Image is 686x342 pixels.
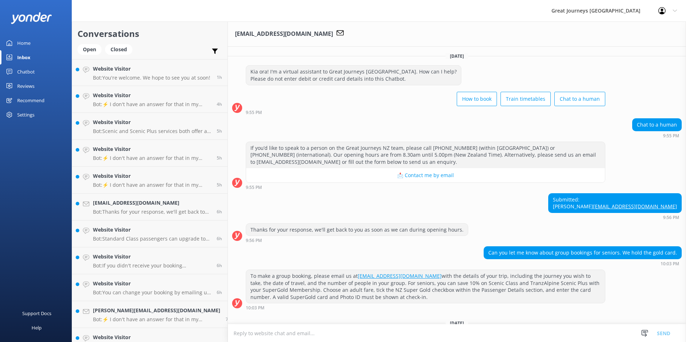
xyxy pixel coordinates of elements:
[446,320,468,326] span: [DATE]
[632,133,682,138] div: Aug 29 2025 09:55pm (UTC +12:00) Pacific/Auckland
[226,316,231,322] span: Aug 31 2025 12:07am (UTC +12:00) Pacific/Auckland
[217,209,222,215] span: Aug 31 2025 01:07am (UTC +12:00) Pacific/Auckland
[246,185,605,190] div: Aug 29 2025 09:55pm (UTC +12:00) Pacific/Auckland
[77,44,102,55] div: Open
[17,93,44,108] div: Recommend
[72,274,227,301] a: Website VisitorBot:You can change your booking by emailing us at [EMAIL_ADDRESS][DOMAIN_NAME] or ...
[484,247,681,259] div: Can you let me know about group bookings for seniors. We hold the gold card.
[72,194,227,220] a: [EMAIL_ADDRESS][DOMAIN_NAME]Bot:Thanks for your response, we'll get back to you as soon as we can...
[72,220,227,247] a: Website VisitorBot:Standard Class passengers can upgrade to Scenic Plus on request, based on avai...
[72,86,227,113] a: Website VisitorBot:⚡ I don't have an answer for that in my knowledge base. Please try and rephras...
[93,182,211,188] p: Bot: ⚡ I don't have an answer for that in my knowledge base. Please try and rephrase your questio...
[246,238,468,243] div: Aug 29 2025 09:56pm (UTC +12:00) Pacific/Auckland
[72,301,227,328] a: [PERSON_NAME][EMAIL_ADDRESS][DOMAIN_NAME]Bot:⚡ I don't have an answer for that in my knowledge ba...
[93,262,211,269] p: Bot: If you didn't receive your booking confirmation, please contact us at [PHONE_NUMBER] (within...
[93,236,211,242] p: Bot: Standard Class passengers can upgrade to Scenic Plus on request, based on availability. Plea...
[77,45,105,53] a: Open
[17,79,34,93] div: Reviews
[93,333,211,341] h4: Website Visitor
[72,247,227,274] a: Website VisitorBot:If you didn't receive your booking confirmation, please contact us at [PHONE_N...
[217,101,222,107] span: Aug 31 2025 02:49am (UTC +12:00) Pacific/Auckland
[105,45,136,53] a: Closed
[446,53,468,59] span: [DATE]
[217,74,222,80] span: Aug 31 2025 05:26am (UTC +12:00) Pacific/Auckland
[72,59,227,86] a: Website VisitorBot:You're welcome. We hope to see you at soon!1h
[93,316,220,323] p: Bot: ⚡ I don't have an answer for that in my knowledge base. Please try and rephrase your questio...
[93,75,210,81] p: Bot: You're welcome. We hope to see you at soon!
[246,305,605,310] div: Aug 29 2025 10:03pm (UTC +12:00) Pacific/Auckland
[93,145,211,153] h4: Website Visitor
[217,289,222,295] span: Aug 31 2025 12:40am (UTC +12:00) Pacific/Auckland
[548,215,682,220] div: Aug 29 2025 09:56pm (UTC +12:00) Pacific/Auckland
[93,101,211,108] p: Bot: ⚡ I don't have an answer for that in my knowledge base. Please try and rephrase your questio...
[246,110,262,115] strong: 9:55 PM
[246,110,605,115] div: Aug 29 2025 09:55pm (UTC +12:00) Pacific/Auckland
[554,92,605,106] button: Chat to a human
[246,224,468,236] div: Thanks for your response, we'll get back to you as soon as we can during opening hours.
[93,289,211,296] p: Bot: You can change your booking by emailing us at [EMAIL_ADDRESS][DOMAIN_NAME] or calling [PHONE...
[246,270,605,303] div: To make a group booking, please email us at with the details of your trip, including the journey ...
[217,128,222,134] span: Aug 31 2025 02:08am (UTC +12:00) Pacific/Auckland
[593,203,677,210] a: [EMAIL_ADDRESS][DOMAIN_NAME]
[72,113,227,140] a: Website VisitorBot:Scenic and Scenic Plus services both offer a wonderful travel experience throu...
[663,215,679,220] strong: 9:56 PM
[93,307,220,314] h4: [PERSON_NAME][EMAIL_ADDRESS][DOMAIN_NAME]
[93,155,211,161] p: Bot: ⚡ I don't have an answer for that in my knowledge base. Please try and rephrase your questio...
[246,168,605,182] button: 📩 Contact me by email
[93,209,211,215] p: Bot: Thanks for your response, we'll get back to you as soon as we can during opening hours.
[93,118,211,126] h4: Website Visitor
[72,140,227,167] a: Website VisitorBot:⚡ I don't have an answer for that in my knowledge base. Please try and rephras...
[17,50,30,65] div: Inbox
[235,29,333,39] h3: [EMAIL_ADDRESS][DOMAIN_NAME]
[77,27,222,41] h2: Conversations
[246,306,264,310] strong: 10:03 PM
[93,172,211,180] h4: Website Visitor
[549,194,681,213] div: Submitted: [PERSON_NAME]
[72,167,227,194] a: Website VisitorBot:⚡ I don't have an answer for that in my knowledge base. Please try and rephras...
[246,66,461,85] div: Kia ora! I'm a virtual assistant to Great Journeys [GEOGRAPHIC_DATA]. How can I help? Please do n...
[217,236,222,242] span: Aug 31 2025 01:06am (UTC +12:00) Pacific/Auckland
[217,262,222,269] span: Aug 31 2025 12:51am (UTC +12:00) Pacific/Auckland
[501,92,551,106] button: Train timetables
[22,306,51,320] div: Support Docs
[457,92,497,106] button: How to book
[246,185,262,190] strong: 9:55 PM
[217,182,222,188] span: Aug 31 2025 01:34am (UTC +12:00) Pacific/Auckland
[17,36,30,50] div: Home
[105,44,132,55] div: Closed
[93,280,211,288] h4: Website Visitor
[663,134,679,138] strong: 9:55 PM
[217,155,222,161] span: Aug 31 2025 01:58am (UTC +12:00) Pacific/Auckland
[93,199,211,207] h4: [EMAIL_ADDRESS][DOMAIN_NAME]
[484,261,682,266] div: Aug 29 2025 10:03pm (UTC +12:00) Pacific/Auckland
[93,253,211,261] h4: Website Visitor
[93,226,211,234] h4: Website Visitor
[11,12,52,24] img: yonder-white-logo.png
[661,262,679,266] strong: 10:03 PM
[32,320,42,335] div: Help
[17,108,34,122] div: Settings
[633,119,681,131] div: Chat to a human
[246,238,262,243] strong: 9:56 PM
[93,65,210,73] h4: Website Visitor
[93,91,211,99] h4: Website Visitor
[246,142,605,168] div: If you’d like to speak to a person on the Great Journeys NZ team, please call [PHONE_NUMBER] (wit...
[17,65,35,79] div: Chatbot
[358,272,442,279] a: [EMAIL_ADDRESS][DOMAIN_NAME]
[93,128,211,134] p: Bot: Scenic and Scenic Plus services both offer a wonderful travel experience through [GEOGRAPHIC...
